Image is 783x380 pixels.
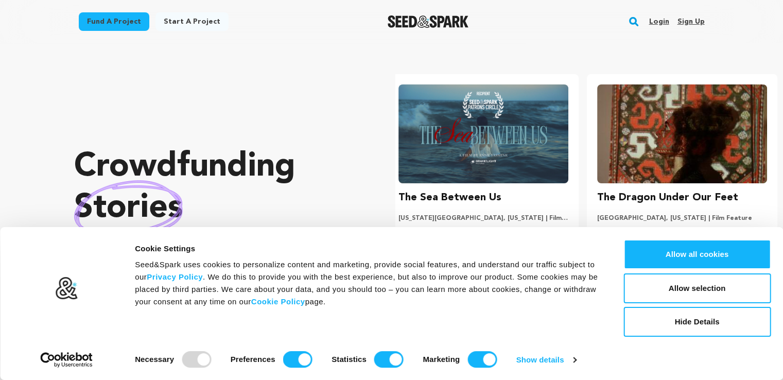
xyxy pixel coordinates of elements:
img: logo [55,277,78,300]
button: Allow selection [623,273,771,303]
a: Usercentrics Cookiebot - opens in a new window [22,352,112,368]
div: Seed&Spark uses cookies to personalize content and marketing, provide social features, and unders... [135,258,600,308]
p: [US_STATE][GEOGRAPHIC_DATA], [US_STATE] | Film Short [398,214,568,222]
p: Documentary, Experimental [597,227,767,235]
button: Allow all cookies [623,239,771,269]
legend: Consent Selection [134,347,135,348]
strong: Marketing [423,355,460,364]
strong: Statistics [332,355,367,364]
img: The Dragon Under Our Feet image [597,84,767,183]
img: Seed&Spark Logo Dark Mode [388,15,468,28]
a: Privacy Policy [147,272,203,281]
a: Show details [516,352,576,368]
a: Login [649,13,669,30]
a: Cookie Policy [251,297,305,306]
p: [GEOGRAPHIC_DATA], [US_STATE] | Film Feature [597,214,767,222]
p: Drama, Family [398,227,568,235]
div: Cookie Settings [135,243,600,255]
h3: The Dragon Under Our Feet [597,189,738,206]
img: The Sea Between Us image [398,84,568,183]
p: Crowdfunding that . [74,147,354,270]
a: Fund a project [79,12,149,31]
strong: Necessary [135,355,174,364]
strong: Preferences [231,355,275,364]
img: hand sketched image [74,180,183,236]
button: Hide Details [623,307,771,337]
a: Start a project [155,12,229,31]
a: Sign up [677,13,704,30]
a: Seed&Spark Homepage [388,15,468,28]
h3: The Sea Between Us [398,189,501,206]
